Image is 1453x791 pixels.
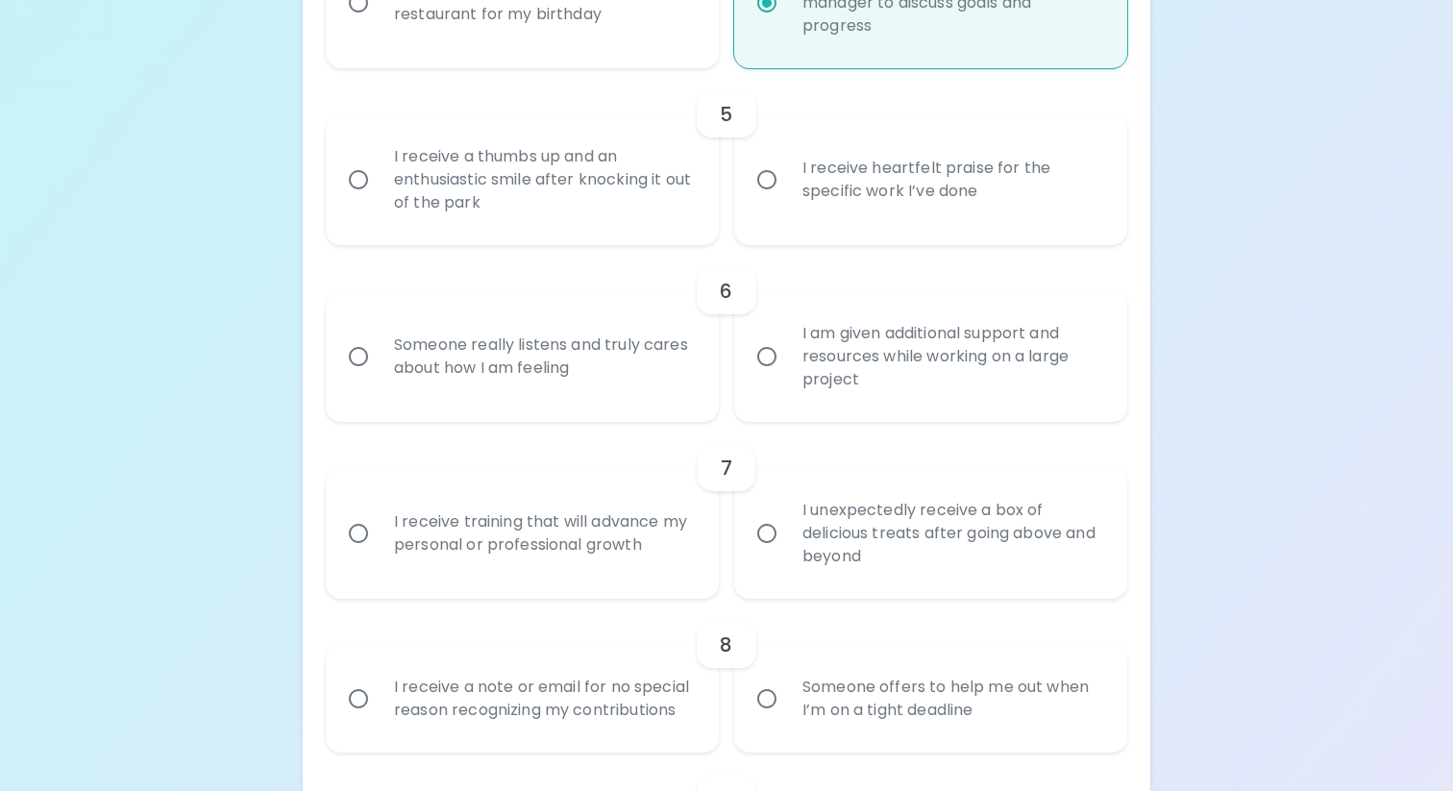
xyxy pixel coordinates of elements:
[787,653,1117,745] div: Someone offers to help me out when I’m on a tight deadline
[720,630,732,660] h6: 8
[721,453,732,483] h6: 7
[326,599,1127,753] div: choice-group-check
[720,276,732,307] h6: 6
[326,422,1127,599] div: choice-group-check
[379,122,708,237] div: I receive a thumbs up and an enthusiastic smile after knocking it out of the park
[720,99,732,130] h6: 5
[787,476,1117,591] div: I unexpectedly receive a box of delicious treats after going above and beyond
[787,299,1117,414] div: I am given additional support and resources while working on a large project
[326,245,1127,422] div: choice-group-check
[787,134,1117,226] div: I receive heartfelt praise for the specific work I’ve done
[379,653,708,745] div: I receive a note or email for no special reason recognizing my contributions
[379,310,708,403] div: Someone really listens and truly cares about how I am feeling
[379,487,708,580] div: I receive training that will advance my personal or professional growth
[326,68,1127,245] div: choice-group-check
